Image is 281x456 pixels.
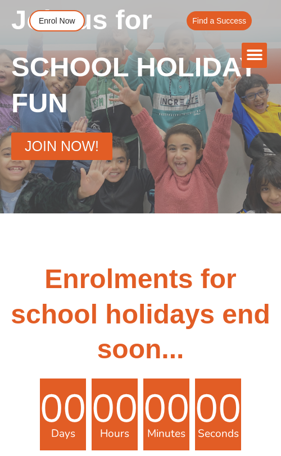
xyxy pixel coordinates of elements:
a: JOIN NOW! [11,133,112,160]
h2: Enrolments for school holidays end soon... [6,262,275,367]
div: Menu Toggle [242,43,267,68]
a: Enrol Now [29,10,85,31]
h2: SCHOOL HOLIDAY FUN [11,49,270,121]
span: 00 [40,390,86,428]
iframe: Chat Widget [88,329,281,456]
span: Days [40,428,86,439]
span: Enrol Now [39,17,75,25]
span: Find a Success [192,17,246,25]
a: Find a Success [187,11,252,30]
span: JOIN NOW! [25,139,99,153]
